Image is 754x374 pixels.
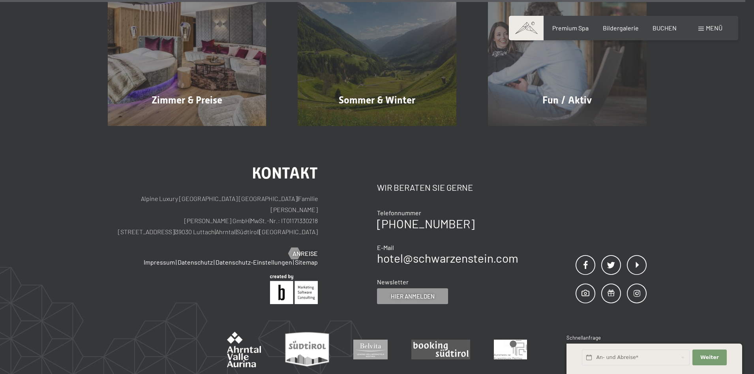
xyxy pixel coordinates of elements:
[295,258,318,266] a: Sitemap
[377,216,475,231] a: [PHONE_NUMBER]
[377,209,421,216] span: Telefonnummer
[377,278,409,286] span: Newsletter
[270,274,318,304] img: Brandnamic GmbH | Leading Hospitality Solutions
[339,94,415,106] span: Sommer & Winter
[216,258,292,266] a: Datenschutz-Einstellungen
[174,228,175,235] span: |
[377,244,394,251] span: E-Mail
[259,228,259,235] span: |
[214,258,215,266] span: |
[700,354,719,361] span: Weiter
[692,350,726,366] button: Weiter
[289,249,318,258] a: Anreise
[566,335,601,341] span: Schnellanfrage
[178,258,213,266] a: Datenschutz
[603,24,639,32] a: Bildergalerie
[252,164,318,182] span: Kontakt
[249,217,250,224] span: |
[391,292,435,301] span: Hier anmelden
[152,94,222,106] span: Zimmer & Preise
[176,258,177,266] span: |
[144,258,175,266] a: Impressum
[293,258,294,266] span: |
[297,195,298,202] span: |
[377,182,473,192] span: Wir beraten Sie gerne
[542,94,592,106] span: Fun / Aktiv
[653,24,677,32] a: BUCHEN
[552,24,589,32] a: Premium Spa
[377,251,518,265] a: hotel@schwarzenstein.com
[706,24,722,32] span: Menü
[293,249,318,258] span: Anreise
[108,193,318,237] p: Alpine Luxury [GEOGRAPHIC_DATA] [GEOGRAPHIC_DATA] Familie [PERSON_NAME] [PERSON_NAME] GmbH MwSt.-...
